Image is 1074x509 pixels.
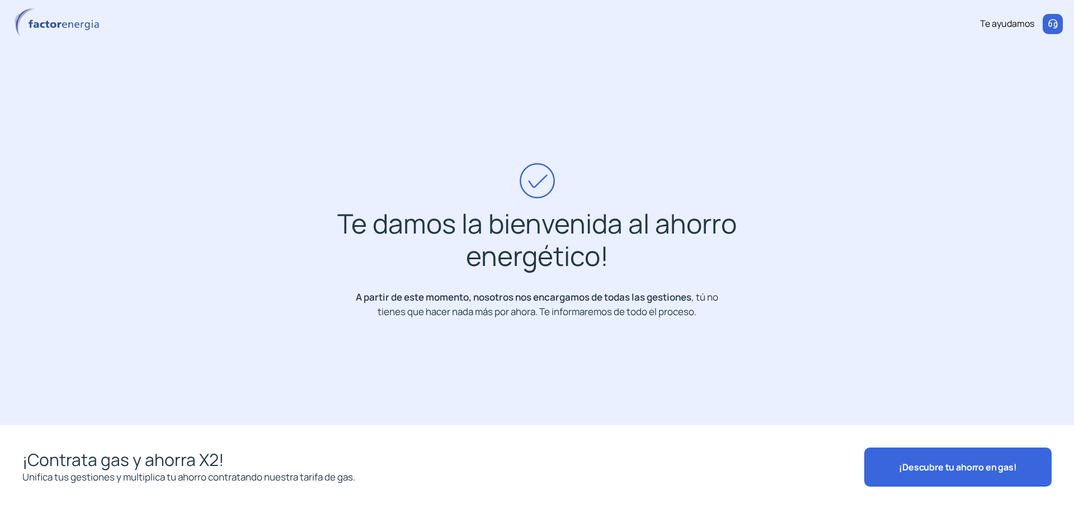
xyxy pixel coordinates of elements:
[333,207,741,272] h2: Te damos la bienvenida al ahorro energético!
[519,163,555,199] img: success
[11,8,106,40] img: logo factor
[899,461,1017,473] span: ¡Descubre tu ahorro en gas!
[356,291,691,303] strong: A partir de este momento, nosotros nos encargamos de todas las gestiones
[333,279,741,330] p: , tú no tienes que hacer nada más por ahora. Te informaremos de todo el proceso.
[980,17,1034,31] div: Te ayudamos
[22,470,847,484] p: Unifica tus gestiones y multiplica tu ahorro contratando nuestra tarifa de gas.
[864,448,1052,487] button: ¡Descubre tu ahorro en gas!
[1047,18,1058,30] img: llamar
[22,450,847,470] p: ¡Contrata gas y ahorra X2!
